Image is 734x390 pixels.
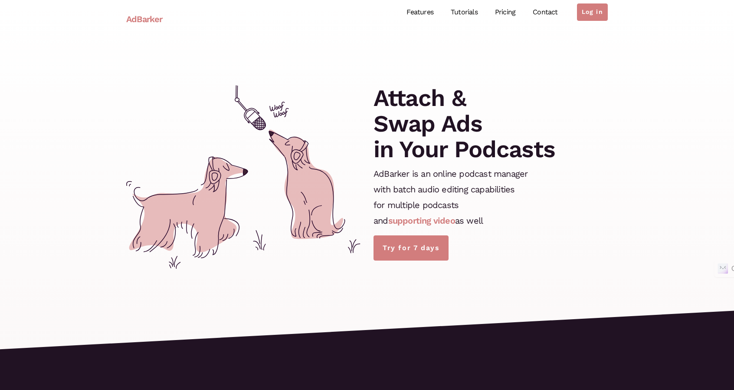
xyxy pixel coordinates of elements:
a: supporting video [388,215,455,226]
h1: Attach & Swap Ads in Your Podcasts [374,85,555,162]
a: AdBarker [126,9,163,29]
a: Log in [577,3,608,21]
a: Try for 7 days [374,235,449,261]
p: AdBarker is an online podcast manager with batch audio editing capabilities for multiple podcasts... [374,166,528,228]
img: cover.svg [126,85,360,269]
